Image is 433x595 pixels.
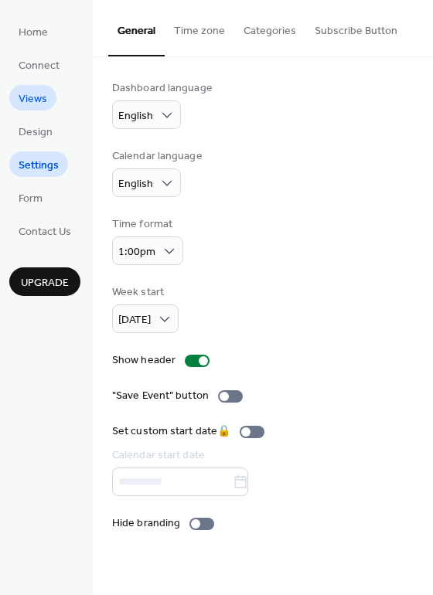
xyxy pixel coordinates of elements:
span: Form [19,191,43,207]
div: Show header [112,352,176,369]
a: Views [9,85,56,110]
span: Views [19,91,47,107]
span: Settings [19,158,59,174]
span: Home [19,25,48,41]
span: 1:00pm [118,242,155,263]
div: Calendar language [112,148,203,165]
a: Settings [9,151,68,177]
span: English [118,106,153,127]
div: "Save Event" button [112,388,209,404]
span: English [118,174,153,195]
a: Home [9,19,57,44]
button: Upgrade [9,267,80,296]
div: Time format [112,216,180,233]
span: Design [19,124,53,141]
a: Design [9,118,62,144]
div: Dashboard language [112,80,213,97]
div: Hide branding [112,515,180,532]
div: Week start [112,284,176,301]
a: Connect [9,52,69,77]
a: Contact Us [9,218,80,243]
span: Contact Us [19,224,71,240]
span: Upgrade [21,275,69,291]
a: Form [9,185,52,210]
span: Connect [19,58,60,74]
span: [DATE] [118,310,151,331]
